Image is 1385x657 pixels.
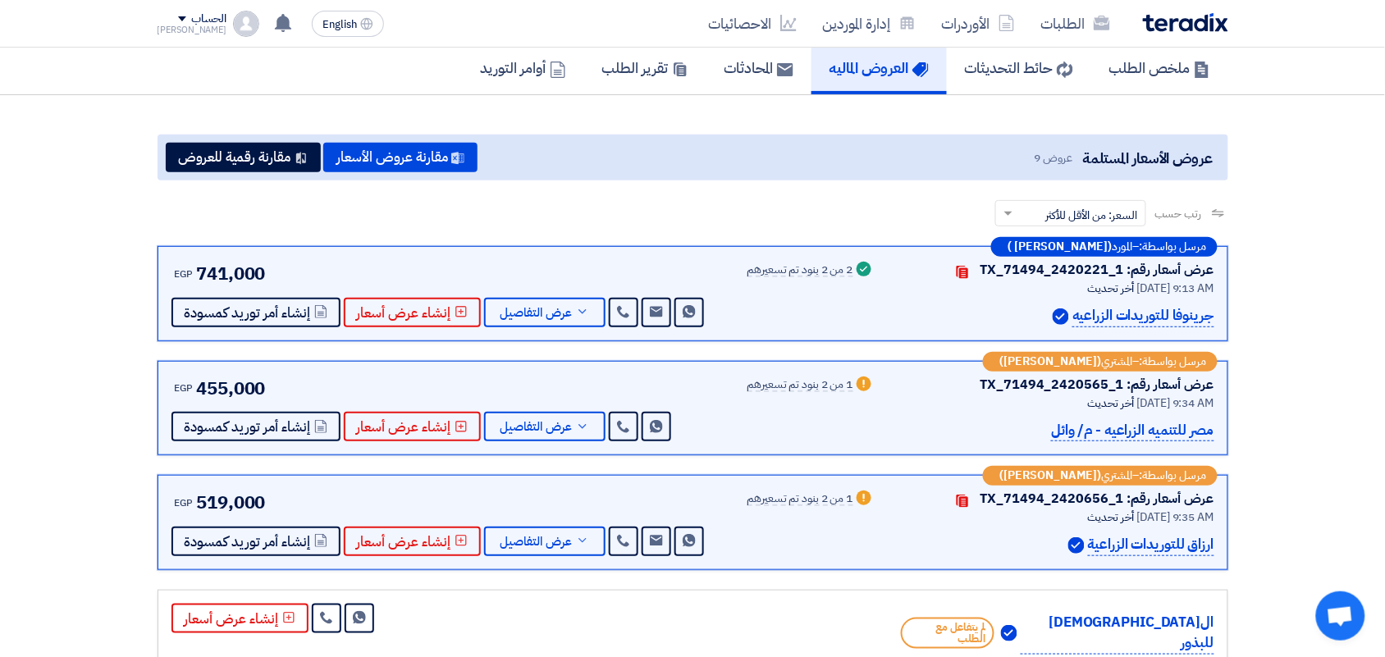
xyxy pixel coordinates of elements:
a: حائط التحديثات [947,42,1091,94]
span: مرسل بواسطة: [1140,241,1207,253]
a: الأوردرات [929,4,1028,43]
a: المحادثات [706,42,811,94]
span: المشتري [1102,356,1133,367]
span: [DATE] 9:35 AM [1137,509,1214,526]
span: أخر تحديث [1088,395,1135,412]
div: 2 من 2 بنود تم تسعيرهم [747,264,853,277]
p: ال[DEMOGRAPHIC_DATA] للبذور [1021,612,1214,655]
span: المورد [1113,241,1133,253]
button: عرض التفاصيل [484,412,606,441]
p: مصر للتنميه الزراعيه - م/ وائل [1051,420,1214,442]
button: مقارنة رقمية للعروض [166,143,321,172]
h5: العروض الماليه [830,58,929,77]
span: [DATE] 9:13 AM [1137,280,1214,297]
button: إنشاء أمر توريد كمسودة [171,298,341,327]
span: مرسل بواسطة: [1140,470,1207,481]
b: ([PERSON_NAME]) [1000,356,1102,367]
button: مقارنة عروض الأسعار [323,143,478,172]
b: ([PERSON_NAME] ) [1008,241,1113,253]
div: – [983,466,1218,486]
span: إنشاء أمر توريد كمسودة [185,536,311,548]
h5: المحادثات [724,58,793,77]
div: Open chat [1316,591,1365,641]
button: إنشاء عرض أسعار [344,298,481,327]
span: عرض التفاصيل [501,536,573,548]
div: عرض أسعار رقم: TX_71494_2420565_1 [980,375,1214,395]
span: [DATE] 9:34 AM [1137,395,1214,412]
span: مرسل بواسطة: [1140,356,1207,367]
button: إنشاء عرض أسعار [171,604,309,633]
p: ارزاق للتوريدات الزراعية [1088,534,1214,556]
span: EGP [175,267,194,281]
a: إدارة الموردين [810,4,929,43]
span: السعر: من الأقل للأكثر [1045,207,1137,224]
a: العروض الماليه [811,42,947,94]
span: أخر تحديث [1088,280,1135,297]
a: ملخص الطلب [1091,42,1228,94]
a: أوامر التوريد [463,42,584,94]
div: [PERSON_NAME] [158,25,227,34]
span: عروض 9 [1035,149,1072,167]
button: إنشاء عرض أسعار [344,412,481,441]
img: Verified Account [1068,537,1085,554]
h5: أوامر التوريد [481,58,566,77]
span: إنشاء عرض أسعار [357,421,451,433]
a: تقرير الطلب [584,42,706,94]
a: الطلبات [1028,4,1123,43]
div: 1 من 2 بنود تم تسعيرهم [747,379,853,392]
div: 1 من 2 بنود تم تسعيرهم [747,493,853,506]
span: إنشاء أمر توريد كمسودة [185,307,311,319]
span: رتب حسب [1154,205,1201,222]
span: عرض التفاصيل [501,421,573,433]
div: عرض أسعار رقم: TX_71494_2420656_1 [980,489,1214,509]
span: إنشاء عرض أسعار [357,307,451,319]
button: عرض التفاصيل [484,298,606,327]
span: أخر تحديث [1088,509,1135,526]
span: 741,000 [196,260,265,287]
span: English [322,19,357,30]
span: EGP [175,495,194,510]
img: Verified Account [1053,308,1069,325]
b: ([PERSON_NAME]) [1000,470,1102,481]
p: جرينوفا للتوريدات الزراعيه [1072,305,1214,327]
span: إنشاء أمر توريد كمسودة [185,421,311,433]
img: Teradix logo [1143,13,1228,32]
button: إنشاء عرض أسعار [344,527,481,556]
span: عروض الأسعار المستلمة [1082,147,1213,169]
span: عرض التفاصيل [501,307,573,319]
a: الاحصائيات [696,4,810,43]
span: 455,000 [196,375,265,402]
h5: حائط التحديثات [965,58,1073,77]
img: Verified Account [1001,625,1017,641]
div: – [983,352,1218,372]
button: عرض التفاصيل [484,527,606,556]
span: 519,000 [196,489,265,516]
span: إنشاء عرض أسعار [357,536,451,548]
button: إنشاء أمر توريد كمسودة [171,412,341,441]
button: English [312,11,384,37]
div: – [991,237,1218,257]
div: الحساب [191,12,226,26]
span: لم يتفاعل مع الطلب [901,618,994,649]
span: المشتري [1102,470,1133,481]
h5: ملخص الطلب [1109,58,1210,77]
button: إنشاء أمر توريد كمسودة [171,527,341,556]
span: EGP [175,381,194,395]
img: profile_test.png [233,11,259,37]
div: عرض أسعار رقم: TX_71494_2420221_1 [980,260,1214,280]
h5: تقرير الطلب [602,58,688,77]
